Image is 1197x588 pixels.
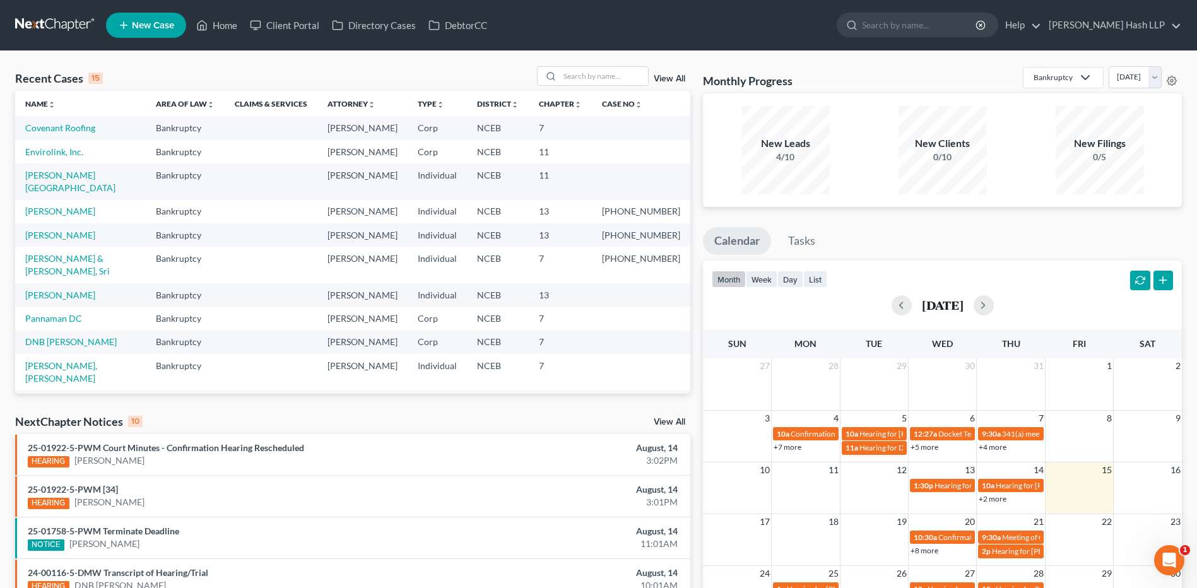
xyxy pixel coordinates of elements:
div: HEARING [28,456,69,467]
a: View All [654,418,685,426]
td: NCEB [467,283,529,307]
a: [PERSON_NAME][GEOGRAPHIC_DATA] [25,170,115,193]
span: 30 [964,358,976,373]
td: Individual [408,354,467,390]
span: 24 [758,566,771,581]
div: Recent Cases [15,71,103,86]
td: NCEB [467,391,529,414]
a: 24-00116-5-DMW Transcript of Hearing/Trial [28,567,208,578]
a: Typeunfold_more [418,99,444,109]
span: Hearing for DNB Management, Inc. et [PERSON_NAME] et al [859,443,1058,452]
div: 15 [88,73,103,84]
td: [PHONE_NUMBER] [592,223,690,247]
span: Confirmation hearing for [PERSON_NAME] [791,429,934,438]
span: 29 [895,358,908,373]
a: Covenant Roofing [25,122,95,133]
span: 10a [777,429,789,438]
td: [PERSON_NAME] [317,391,408,414]
td: [PERSON_NAME] [317,140,408,163]
a: [PERSON_NAME] [74,496,144,509]
a: Chapterunfold_more [539,99,582,109]
td: NCEB [467,354,529,390]
span: 11a [846,443,858,452]
div: New Filings [1056,136,1144,151]
a: View All [654,74,685,83]
td: NCEB [467,331,529,354]
td: NCEB [467,200,529,223]
a: 25-01922-5-PWM [34] [28,484,118,495]
td: [PERSON_NAME] [317,283,408,307]
span: 28 [1032,566,1045,581]
span: Confirmation hearing for [PERSON_NAME] [938,532,1082,542]
span: Wed [932,338,953,349]
td: [PHONE_NUMBER] [592,391,690,414]
button: month [712,271,746,288]
a: Client Portal [244,14,326,37]
td: 7 [529,331,592,354]
a: Help [999,14,1041,37]
span: 10a [982,481,994,490]
td: [PERSON_NAME] [317,200,408,223]
span: 6 [969,411,976,426]
a: Attorneyunfold_more [327,99,375,109]
a: Area of Lawunfold_more [156,99,215,109]
div: August, 14 [469,442,678,454]
span: 9 [1174,411,1182,426]
td: 7 [529,116,592,139]
span: 23 [1169,514,1182,529]
span: 21 [1032,514,1045,529]
td: Bankruptcy [146,354,225,390]
iframe: Intercom live chat [1154,545,1184,575]
span: 10a [846,429,858,438]
span: 8 [1106,411,1113,426]
h2: [DATE] [922,298,964,312]
span: 29 [1100,566,1113,581]
a: Districtunfold_more [477,99,519,109]
i: unfold_more [574,101,582,109]
td: Individual [408,200,467,223]
a: DNB [PERSON_NAME] [25,336,117,347]
i: unfold_more [207,101,215,109]
span: 31 [1032,358,1045,373]
span: 27 [964,566,976,581]
a: [PERSON_NAME] [25,206,95,216]
div: New Clients [899,136,987,151]
span: 17 [758,514,771,529]
td: Bankruptcy [146,163,225,199]
div: Bankruptcy [1034,72,1073,83]
td: [PERSON_NAME] [317,354,408,390]
div: 0/5 [1056,151,1144,163]
td: 13 [529,200,592,223]
span: 5 [900,411,908,426]
td: NCEB [467,140,529,163]
span: 20 [964,514,976,529]
div: NOTICE [28,539,64,551]
span: Hearing for [PERSON_NAME] [996,481,1094,490]
span: Docket Text: for MSS, Inc. [938,429,1022,438]
div: 4/10 [741,151,830,163]
td: Bankruptcy [146,140,225,163]
td: NCEB [467,247,529,283]
td: NCEB [467,307,529,330]
div: August, 14 [469,525,678,538]
span: 27 [758,358,771,373]
td: [PERSON_NAME] [317,163,408,199]
div: 10 [128,416,143,427]
td: Individual [408,247,467,283]
a: Directory Cases [326,14,422,37]
a: Nameunfold_more [25,99,56,109]
a: Tasks [777,227,827,255]
span: 16 [1169,462,1182,478]
div: 3:01PM [469,496,678,509]
a: +2 more [979,494,1006,503]
div: HEARING [28,498,69,509]
div: August, 14 [469,567,678,579]
a: [PERSON_NAME] [74,454,144,467]
td: 13 [529,283,592,307]
a: +4 more [979,442,1006,452]
h3: Monthly Progress [703,73,793,88]
span: 19 [895,514,908,529]
a: [PERSON_NAME] [25,290,95,300]
span: Hearing for [PERSON_NAME] [992,546,1090,556]
td: 11 [529,140,592,163]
